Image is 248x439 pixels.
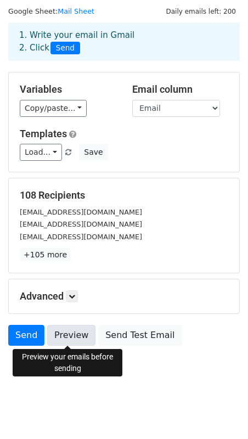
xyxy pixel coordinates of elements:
[20,144,62,161] a: Load...
[20,220,142,228] small: [EMAIL_ADDRESS][DOMAIN_NAME]
[98,325,182,346] a: Send Test Email
[20,290,228,302] h5: Advanced
[20,128,67,139] a: Templates
[13,349,122,376] div: Preview your emails before sending
[79,144,108,161] button: Save
[162,5,240,18] span: Daily emails left: 200
[11,29,237,54] div: 1. Write your email in Gmail 2. Click
[20,100,87,117] a: Copy/paste...
[20,208,142,216] small: [EMAIL_ADDRESS][DOMAIN_NAME]
[162,7,240,15] a: Daily emails left: 200
[20,189,228,201] h5: 108 Recipients
[132,83,228,95] h5: Email column
[20,248,71,262] a: +105 more
[20,233,142,241] small: [EMAIL_ADDRESS][DOMAIN_NAME]
[8,325,44,346] a: Send
[8,7,94,15] small: Google Sheet:
[47,325,95,346] a: Preview
[58,7,94,15] a: Mail Sheet
[20,83,116,95] h5: Variables
[50,42,80,55] span: Send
